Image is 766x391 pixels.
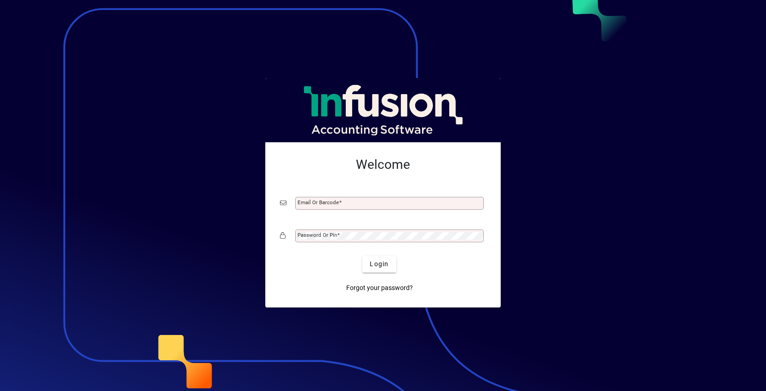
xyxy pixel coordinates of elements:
[343,280,417,296] a: Forgot your password?
[297,199,339,206] mat-label: Email or Barcode
[362,256,396,273] button: Login
[280,157,486,173] h2: Welcome
[346,283,413,293] span: Forgot your password?
[297,232,337,238] mat-label: Password or Pin
[370,259,389,269] span: Login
